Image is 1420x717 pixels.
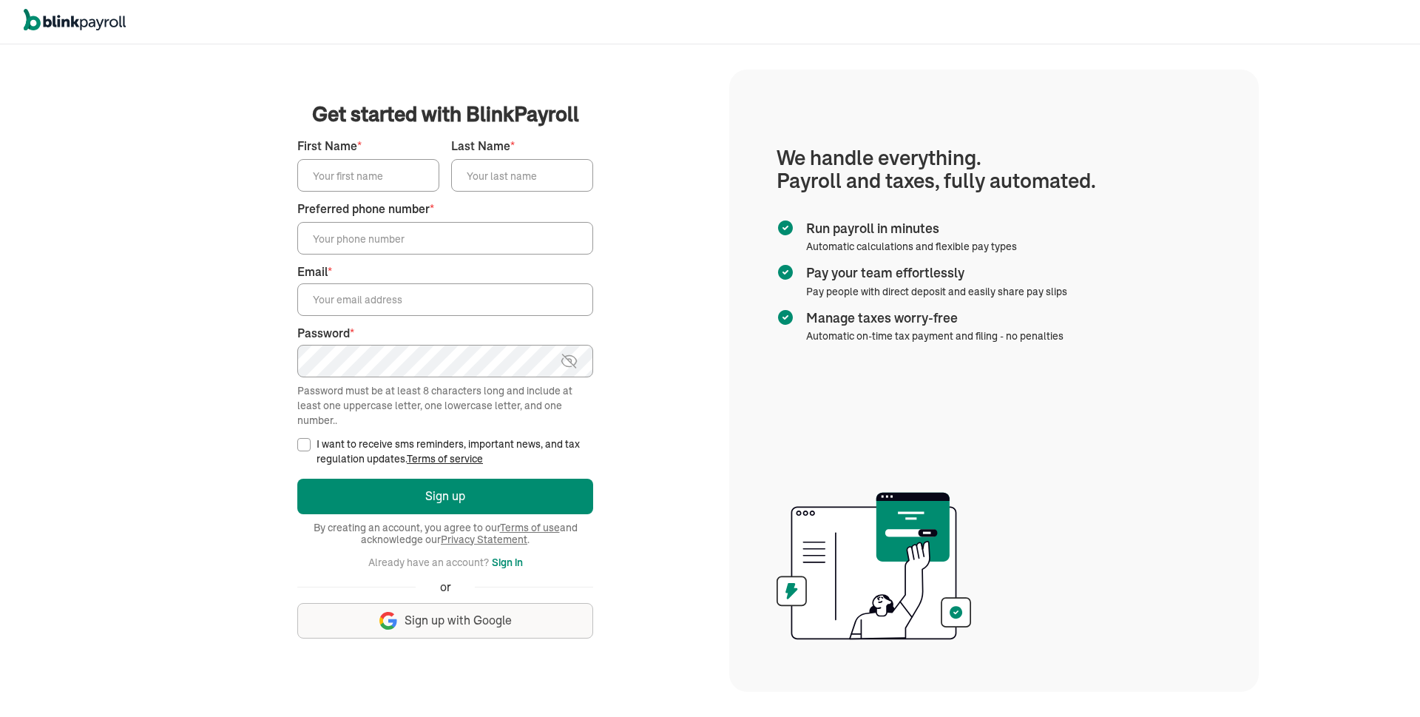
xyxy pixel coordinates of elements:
span: Pay your team effortlessly [806,263,1061,283]
span: or [440,579,451,596]
span: Pay people with direct deposit and easily share pay slips [806,285,1067,298]
input: Your last name [451,159,593,192]
label: I want to receive sms reminders, important news, and tax regulation updates. [317,437,593,466]
span: Automatic on-time tax payment and filing - no penalties [806,329,1064,343]
a: Terms of use [500,521,560,534]
img: checkmark [777,219,794,237]
input: Your first name [297,159,439,192]
span: Already have an account? [368,556,489,569]
img: google [379,612,397,630]
label: First Name [297,138,439,155]
span: Manage taxes worry-free [806,309,1058,328]
img: eye [560,352,578,370]
label: Last Name [451,138,593,155]
span: Sign up with Google [405,612,512,629]
img: checkmark [777,263,794,281]
span: Run payroll in minutes [806,219,1011,238]
input: Your email address [297,283,593,316]
span: Automatic calculations and flexible pay types [806,240,1017,253]
span: By creating an account, you agree to our and acknowledge our . [297,522,593,545]
h1: We handle everything. Payroll and taxes, fully automated. [777,147,1211,192]
label: Password [297,325,593,342]
img: logo [24,9,126,31]
button: Sign up with Google [297,603,593,639]
img: illustration [777,488,971,644]
div: Password must be at least 8 characters long and include at least one uppercase letter, one lowerc... [297,383,593,428]
button: Sign in [492,553,523,571]
a: Privacy Statement [441,533,527,546]
label: Preferred phone number [297,201,593,218]
label: Email [297,263,593,280]
a: Terms of service [407,452,483,465]
img: checkmark [777,309,794,326]
button: Sign up [297,479,593,514]
input: Your phone number [297,222,593,255]
span: Get started with BlinkPayroll [312,99,579,129]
